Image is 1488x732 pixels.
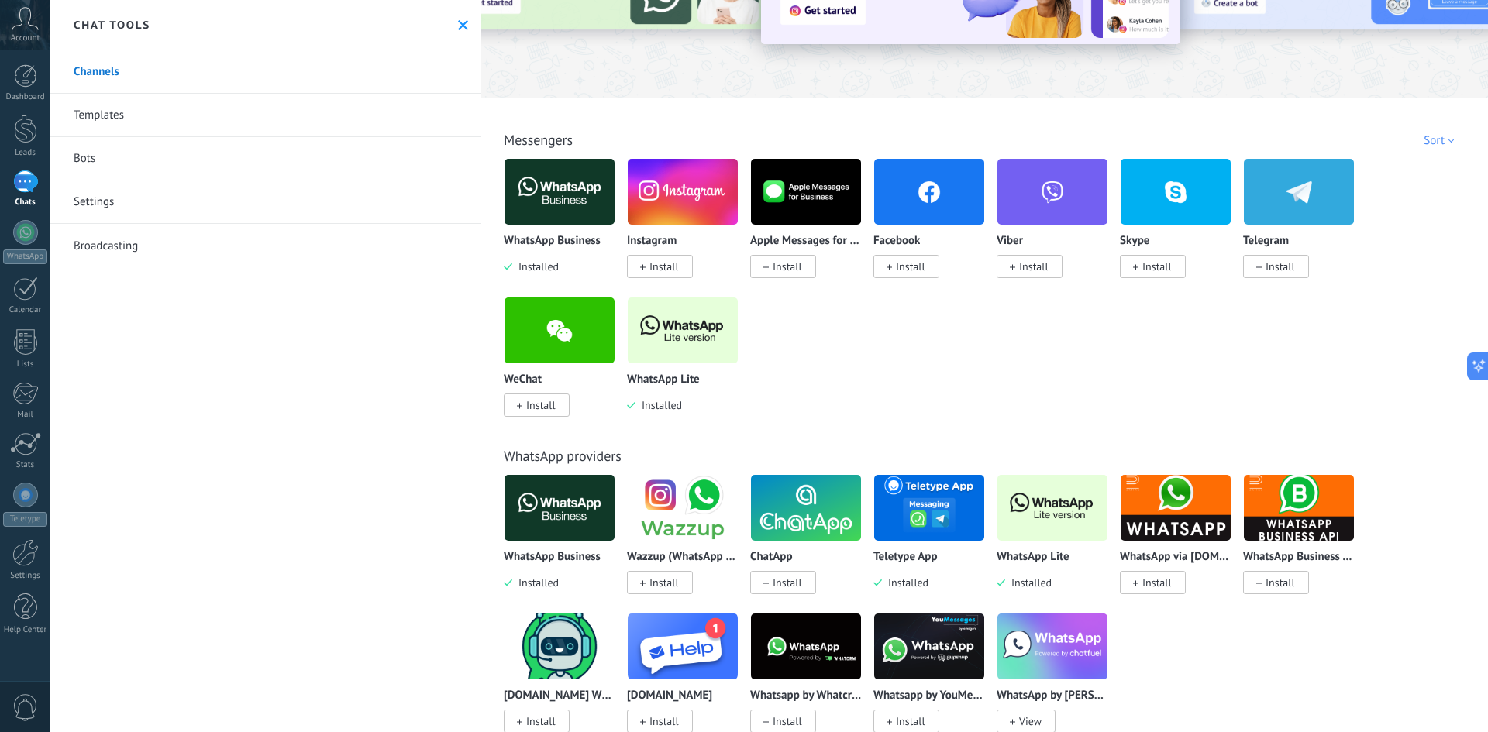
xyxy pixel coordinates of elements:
img: logo_main.png [505,609,615,684]
div: WhatsApp Business [504,158,627,297]
div: Help Center [3,625,48,635]
img: skype.png [1121,154,1231,229]
p: WhatsApp Business [504,551,601,564]
a: WhatsApp providers [504,447,622,465]
p: Viber [997,235,1023,248]
img: logo_main.png [751,154,861,229]
span: Installed [635,398,682,412]
img: wechat.png [505,293,615,368]
img: logo_main.png [874,609,984,684]
img: logo_main.png [628,470,738,545]
span: Install [896,259,925,273]
p: Instagram [627,235,677,248]
span: Installed [512,259,559,273]
img: logo_main.png [505,470,615,545]
p: [DOMAIN_NAME] [627,689,712,703]
div: Chats [3,198,48,208]
span: Install [773,714,802,728]
h2: Chat tools [74,18,150,32]
img: logo_main.png [1244,470,1354,545]
p: WhatsApp Lite [997,551,1069,564]
div: Instagram [627,158,750,297]
a: Broadcasting [50,224,481,267]
p: WhatsApp Business [504,235,601,248]
img: telegram.png [1244,154,1354,229]
img: instagram.png [628,154,738,229]
div: Stats [3,460,48,470]
div: Telegram [1243,158,1366,297]
p: Skype [1120,235,1149,248]
span: View [1019,714,1042,728]
div: Viber [997,158,1120,297]
div: Teletype App [873,474,997,613]
p: WhatsApp Business API ([GEOGRAPHIC_DATA]) via [DOMAIN_NAME] [1243,551,1355,564]
p: Facebook [873,235,920,248]
div: WhatsApp Lite [997,474,1120,613]
span: Install [1266,576,1295,589]
p: Teletype App [873,551,938,564]
div: Facebook [873,158,997,297]
p: Whatsapp by YouMessages [873,689,985,703]
p: WhatsApp by [PERSON_NAME] [997,689,1108,703]
div: WhatsApp via Radist.Online [1120,474,1243,613]
span: Install [1142,259,1172,273]
span: Install [896,714,925,728]
a: Channels [50,50,481,94]
div: Teletype [3,512,47,527]
span: Install [649,576,679,589]
p: Whatsapp by Whatcrm and Telphin [750,689,862,703]
div: Calendar [3,305,48,315]
p: WeChat [504,373,542,387]
img: logo_main.png [1121,470,1231,545]
span: Install [649,714,679,728]
a: Settings [50,180,481,224]
img: Teletype [19,488,33,502]
div: WhatsApp Business [504,474,627,613]
div: Wazzup (WhatsApp & Instagram) [627,474,750,613]
span: Installed [512,576,559,589]
span: Install [526,398,556,412]
span: Install [649,259,679,273]
p: Telegram [1243,235,1289,248]
img: logo_main.png [751,470,861,545]
span: Installed [882,576,928,589]
img: logo_main.png [628,293,738,368]
img: logo_main.png [997,609,1107,684]
p: WhatsApp Lite [627,373,700,387]
img: logo_main.png [505,154,615,229]
div: WhatsApp Lite [627,297,750,435]
div: Skype [1120,158,1243,297]
span: Installed [1005,576,1052,589]
img: viber.png [997,154,1107,229]
div: WhatsApp [3,249,47,264]
img: logo_main.png [874,470,984,545]
img: facebook.png [874,154,984,229]
div: Lists [3,359,48,369]
div: Sort [1424,133,1459,148]
div: WeChat [504,297,627,435]
p: [DOMAIN_NAME] WhatsApp [504,689,615,703]
span: Install [1019,259,1049,273]
p: Wazzup (WhatsApp & Instagram) [627,551,739,564]
img: logo_main.png [751,609,861,684]
div: Apple Messages for Business [750,158,873,297]
div: Mail [3,410,48,420]
img: logo_main.png [997,470,1107,545]
p: Apple Messages for Business [750,235,862,248]
p: WhatsApp via [DOMAIN_NAME] [1120,551,1231,564]
div: ChatApp [750,474,873,613]
span: Install [773,259,802,273]
a: Bots [50,137,481,180]
div: Settings [3,571,48,581]
span: Install [1266,259,1295,273]
p: ChatApp [750,551,793,564]
div: WhatsApp Business API (WABA) via Radist.Online [1243,474,1366,613]
span: Account [11,33,40,43]
span: Install [1142,576,1172,589]
span: Install [526,714,556,728]
span: Install [773,576,802,589]
div: Leads [3,148,48,158]
div: Dashboard [3,92,48,102]
img: logo_main.png [628,609,738,684]
a: Templates [50,94,481,137]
